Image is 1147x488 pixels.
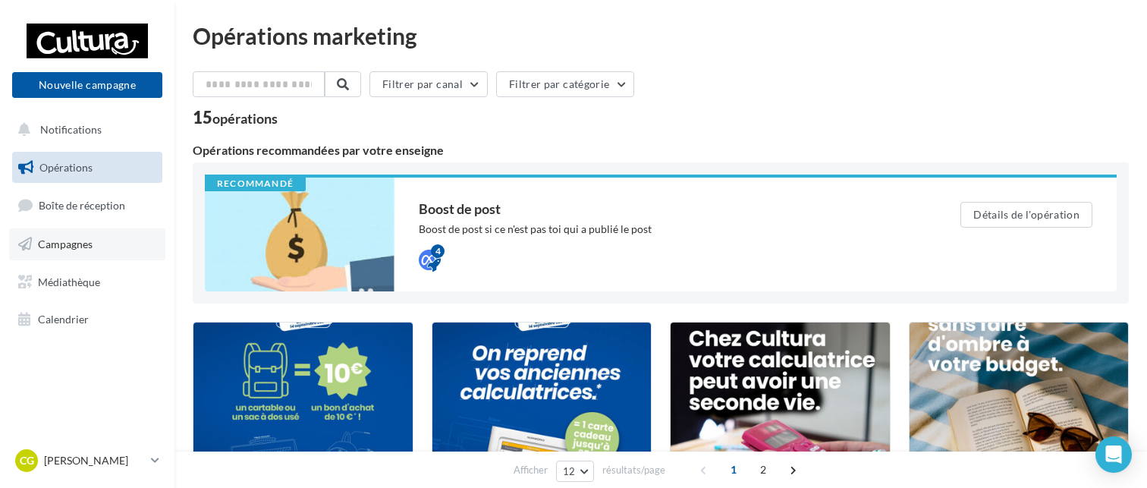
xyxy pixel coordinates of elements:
div: 15 [193,109,278,126]
button: Nouvelle campagne [12,72,162,98]
span: 12 [563,465,576,477]
span: Calendrier [38,313,89,326]
div: Opérations marketing [193,24,1129,47]
span: résultats/page [602,463,665,477]
button: Filtrer par catégorie [496,71,634,97]
span: Opérations [39,161,93,174]
div: Opérations recommandées par votre enseigne [193,144,1129,156]
span: Campagnes [38,238,93,250]
a: Calendrier [9,304,165,335]
button: Filtrer par canal [369,71,488,97]
a: Médiathèque [9,266,165,298]
div: opérations [212,112,278,125]
span: Médiathèque [38,275,100,288]
div: Open Intercom Messenger [1095,436,1132,473]
div: Boost de post si ce n'est pas toi qui a publié le post [419,222,900,237]
a: CG [PERSON_NAME] [12,446,162,475]
span: 1 [721,458,746,482]
a: Opérations [9,152,165,184]
div: 4 [431,244,445,258]
span: 2 [751,458,775,482]
button: Détails de l'opération [960,202,1092,228]
span: CG [20,453,34,468]
button: Notifications [9,114,159,146]
div: Boost de post [419,202,900,216]
button: 12 [556,461,595,482]
span: Notifications [40,123,102,136]
span: Boîte de réception [39,199,125,212]
a: Boîte de réception [9,189,165,222]
a: Campagnes [9,228,165,260]
span: Afficher [514,463,548,477]
div: Recommandé [205,178,306,191]
p: [PERSON_NAME] [44,453,145,468]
